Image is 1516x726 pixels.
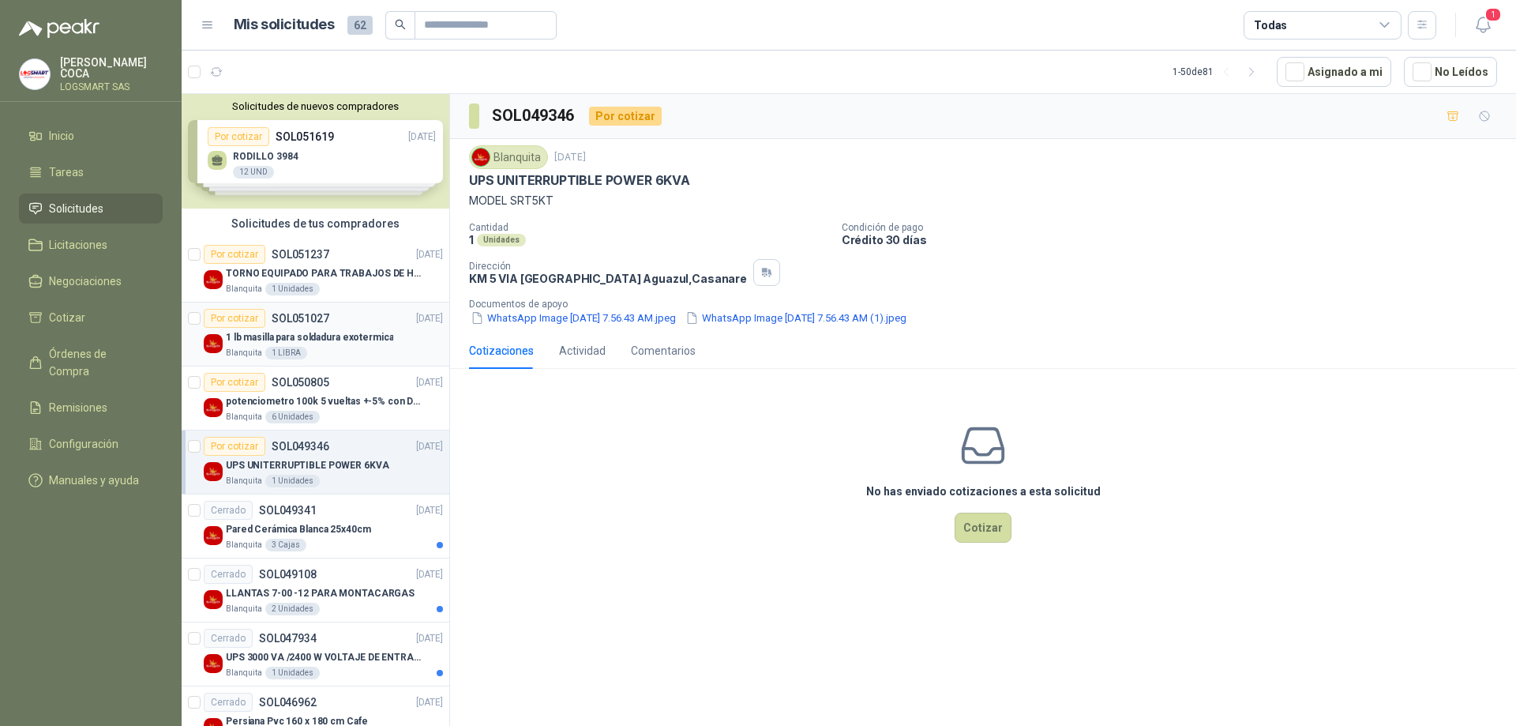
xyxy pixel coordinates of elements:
p: SOL047934 [259,633,317,644]
span: Remisiones [49,399,107,416]
h3: SOL049346 [492,103,576,128]
p: SOL049341 [259,505,317,516]
p: [DATE] [416,631,443,646]
div: Cerrado [204,501,253,520]
div: 1 LIBRA [265,347,307,359]
p: [DATE] [416,375,443,390]
div: Por cotizar [204,245,265,264]
button: WhatsApp Image [DATE] 7.56.43 AM (1).jpeg [684,310,908,326]
p: UPS UNITERRUPTIBLE POWER 6KVA [226,458,389,473]
a: CerradoSOL049341[DATE] Company LogoPared Cerámica Blanca 25x40cmBlanquita3 Cajas [182,495,449,559]
h1: Mis solicitudes [234,13,335,36]
span: Cotizar [49,309,85,326]
p: Cantidad [469,222,829,233]
span: Inicio [49,127,74,145]
a: Solicitudes [19,194,163,224]
p: [PERSON_NAME] COCA [60,57,163,79]
div: Solicitudes de tus compradores [182,209,449,239]
span: 62 [347,16,373,35]
div: Cerrado [204,629,253,648]
button: Solicitudes de nuevos compradores [188,100,443,112]
div: 2 Unidades [265,603,320,615]
span: search [395,19,406,30]
button: Cotizar [955,513,1011,543]
p: [DATE] [554,150,586,165]
p: MODEL SRT5KT [469,192,1497,209]
p: Blanquita [226,667,262,679]
p: [DATE] [416,439,443,454]
p: SOL049346 [272,441,329,452]
button: 1 [1469,11,1497,39]
p: Blanquita [226,347,262,359]
span: Solicitudes [49,200,103,217]
div: Comentarios [631,342,696,359]
a: Remisiones [19,393,163,423]
a: Tareas [19,157,163,187]
p: UPS 3000 VA /2400 W VOLTAJE DE ENTRADA / SALIDA 12V ON LINE [226,650,422,665]
a: Licitaciones [19,230,163,260]
div: 1 Unidades [265,283,320,295]
div: 1 Unidades [265,667,320,679]
img: Company Logo [204,590,223,609]
img: Company Logo [20,59,50,89]
p: Blanquita [226,539,262,551]
a: Manuales y ayuda [19,465,163,495]
img: Company Logo [204,334,223,353]
p: Crédito 30 días [842,233,1510,246]
span: Órdenes de Compra [49,345,148,380]
p: Blanquita [226,411,262,423]
p: Dirección [469,261,747,272]
a: Por cotizarSOL049346[DATE] Company LogoUPS UNITERRUPTIBLE POWER 6KVABlanquita1 Unidades [182,431,449,495]
div: Por cotizar [204,309,265,328]
a: Por cotizarSOL051237[DATE] Company LogoTORNO EQUIPADO PARA TRABAJOS DE HASTA 1 METRO DE PRIMER O ... [182,239,449,303]
div: Unidades [477,234,526,246]
span: Negociaciones [49,273,122,290]
p: LLANTAS 7-00 -12 PARA MONTACARGAS [226,586,415,601]
p: TORNO EQUIPADO PARA TRABAJOS DE HASTA 1 METRO DE PRIMER O SEGUNDA MANO [226,266,422,281]
p: LOGSMART SAS [60,82,163,92]
p: 1 lb masilla para soldadura exotermica [226,330,393,345]
p: SOL051027 [272,313,329,324]
div: Por cotizar [589,107,662,126]
div: 3 Cajas [265,539,306,551]
a: Configuración [19,429,163,459]
div: Por cotizar [204,373,265,392]
div: Actividad [559,342,606,359]
div: Blanquita [469,145,548,169]
img: Company Logo [204,526,223,545]
p: UPS UNITERRUPTIBLE POWER 6KVA [469,172,690,189]
button: Asignado a mi [1277,57,1391,87]
div: Por cotizar [204,437,265,456]
div: Solicitudes de nuevos compradoresPor cotizarSOL051619[DATE] RODILLO 398412 UNDPor cotizarSOL05163... [182,94,449,209]
span: 1 [1484,7,1502,22]
a: Órdenes de Compra [19,339,163,386]
p: 1 [469,233,474,246]
p: [DATE] [416,311,443,326]
div: Todas [1254,17,1287,34]
h3: No has enviado cotizaciones a esta solicitud [866,483,1101,500]
button: No Leídos [1404,57,1497,87]
span: Licitaciones [49,236,107,254]
a: CerradoSOL049108[DATE] Company LogoLLANTAS 7-00 -12 PARA MONTACARGASBlanquita2 Unidades [182,559,449,623]
p: SOL051237 [272,249,329,260]
span: Manuales y ayuda [49,472,139,489]
p: Documentos de apoyo [469,299,1510,310]
p: KM 5 VIA [GEOGRAPHIC_DATA] Aguazul , Casanare [469,272,747,285]
p: Condición de pago [842,222,1510,233]
div: Cotizaciones [469,342,534,359]
p: Blanquita [226,283,262,295]
img: Company Logo [204,654,223,673]
div: 1 - 50 de 81 [1173,59,1264,85]
p: Pared Cerámica Blanca 25x40cm [226,522,371,537]
img: Company Logo [472,149,490,166]
p: [DATE] [416,503,443,518]
a: CerradoSOL047934[DATE] Company LogoUPS 3000 VA /2400 W VOLTAJE DE ENTRADA / SALIDA 12V ON LINEBla... [182,623,449,687]
div: 6 Unidades [265,411,320,423]
p: [DATE] [416,567,443,582]
p: SOL049108 [259,569,317,580]
p: [DATE] [416,695,443,710]
p: SOL050805 [272,377,329,388]
img: Company Logo [204,462,223,481]
img: Logo peakr [19,19,99,38]
a: Inicio [19,121,163,151]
